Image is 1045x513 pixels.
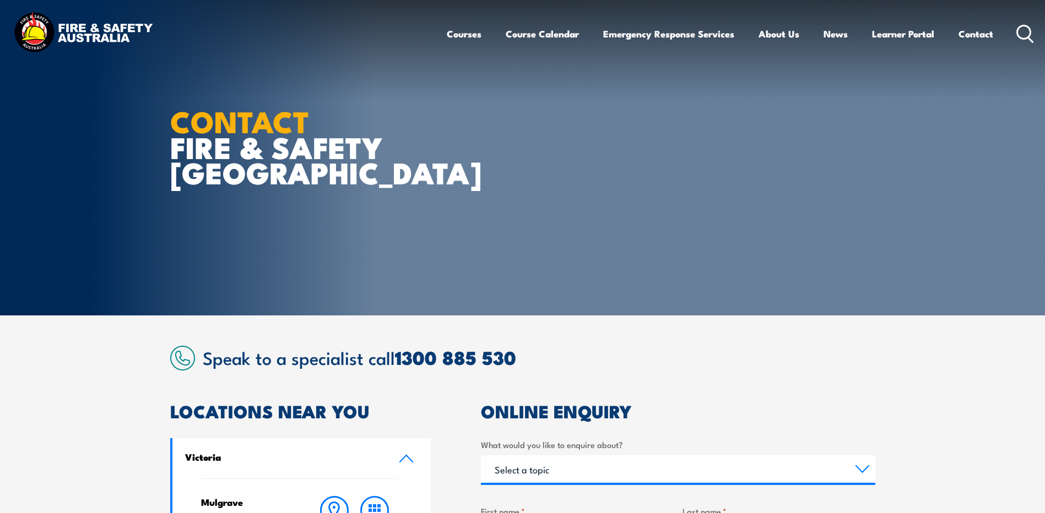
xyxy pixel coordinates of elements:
[824,19,848,48] a: News
[170,403,431,418] h2: LOCATIONS NEAR YOU
[481,403,875,418] h2: ONLINE ENQUIRY
[395,342,516,372] a: 1300 885 530
[447,19,481,48] a: Courses
[172,438,431,478] a: Victoria
[201,496,293,508] h4: Mulgrave
[759,19,799,48] a: About Us
[506,19,579,48] a: Course Calendar
[203,347,875,367] h2: Speak to a specialist call
[170,97,310,143] strong: CONTACT
[603,19,734,48] a: Emergency Response Services
[185,451,382,463] h4: Victoria
[170,108,442,185] h1: FIRE & SAFETY [GEOGRAPHIC_DATA]
[872,19,934,48] a: Learner Portal
[481,438,875,451] label: What would you like to enquire about?
[959,19,993,48] a: Contact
